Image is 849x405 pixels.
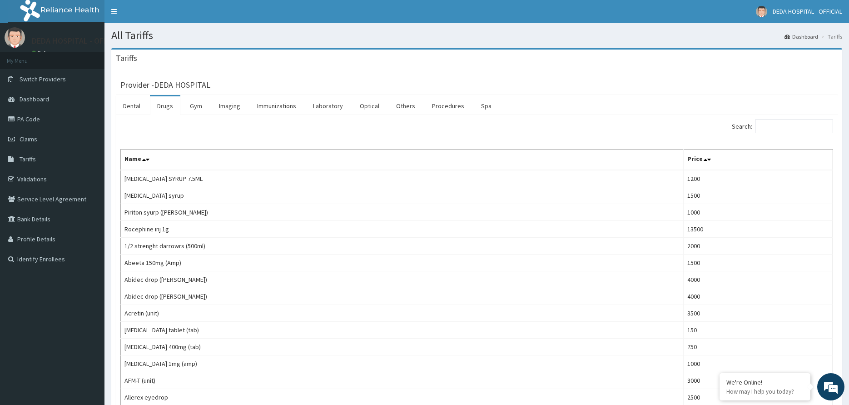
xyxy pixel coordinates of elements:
[474,96,499,115] a: Spa
[683,288,833,305] td: 4000
[121,288,684,305] td: Abidec drop ([PERSON_NAME])
[756,6,767,17] img: User Image
[212,96,248,115] a: Imaging
[121,372,684,389] td: AFM-T (unit)
[121,238,684,255] td: 1/2 strenght darrowrs (500ml)
[120,81,210,89] h3: Provider - DEDA HOSPITAL
[121,150,684,170] th: Name
[32,50,54,56] a: Online
[683,322,833,339] td: 150
[32,37,125,45] p: DEDA HOSPITAL - OFFICIAL
[683,372,833,389] td: 3000
[121,170,684,187] td: [MEDICAL_DATA] SYRUP 7.5ML
[121,339,684,355] td: [MEDICAL_DATA] 400mg (tab)
[250,96,303,115] a: Immunizations
[683,187,833,204] td: 1500
[20,95,49,103] span: Dashboard
[121,355,684,372] td: [MEDICAL_DATA] 1mg (amp)
[20,135,37,143] span: Claims
[121,204,684,221] td: Piriton syurp ([PERSON_NAME])
[773,7,842,15] span: DEDA HOSPITAL - OFFICIAL
[20,75,66,83] span: Switch Providers
[726,378,804,386] div: We're Online!
[755,120,833,133] input: Search:
[121,221,684,238] td: Rocephine inj 1g
[683,339,833,355] td: 750
[683,305,833,322] td: 3500
[732,120,833,133] label: Search:
[683,355,833,372] td: 1000
[116,54,137,62] h3: Tariffs
[121,255,684,271] td: Abeeta 150mg (Amp)
[150,96,180,115] a: Drugs
[183,96,209,115] a: Gym
[683,221,833,238] td: 13500
[683,255,833,271] td: 1500
[306,96,350,115] a: Laboratory
[389,96,422,115] a: Others
[683,271,833,288] td: 4000
[116,96,148,115] a: Dental
[121,322,684,339] td: [MEDICAL_DATA] tablet (tab)
[726,388,804,395] p: How may I help you today?
[121,305,684,322] td: Acretin (unit)
[683,170,833,187] td: 1200
[683,238,833,255] td: 2000
[683,204,833,221] td: 1000
[121,271,684,288] td: Abidec drop ([PERSON_NAME])
[784,33,818,40] a: Dashboard
[819,33,842,40] li: Tariffs
[111,30,842,41] h1: All Tariffs
[5,27,25,48] img: User Image
[683,150,833,170] th: Price
[353,96,387,115] a: Optical
[121,187,684,204] td: [MEDICAL_DATA] syrup
[425,96,472,115] a: Procedures
[20,155,36,163] span: Tariffs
